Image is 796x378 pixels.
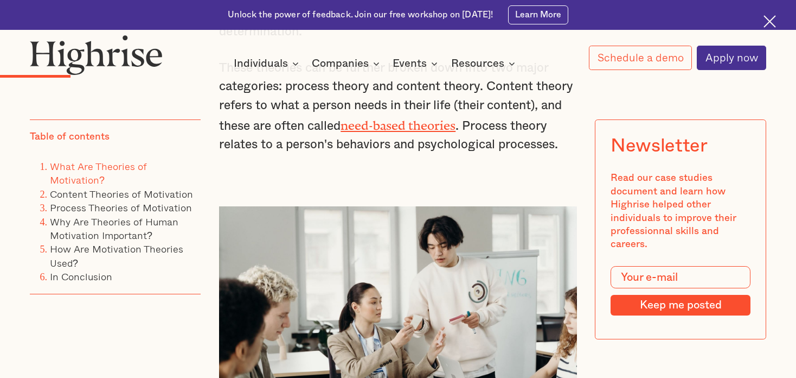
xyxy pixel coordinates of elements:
[611,266,750,288] input: Your e-mail
[611,295,750,316] input: Keep me posted
[312,57,369,70] div: Companies
[50,241,183,270] a: How Are Motivation Theories Used?
[611,266,750,316] form: Modal Form
[234,57,288,70] div: Individuals
[611,172,750,251] div: Read our case studies document and learn how Highrise helped other individuals to improve their p...
[393,57,441,70] div: Events
[451,57,504,70] div: Resources
[234,57,302,70] div: Individuals
[312,57,383,70] div: Companies
[451,57,518,70] div: Resources
[30,130,110,143] div: Table of contents
[50,213,178,242] a: Why Are Theories of Human Motivation Important?
[508,5,568,24] a: Learn More
[50,159,147,187] a: What Are Theories of Motivation?
[219,59,576,154] p: These theories can be further broken down into two major categories: process theory and content t...
[30,35,163,75] img: Highrise logo
[228,9,493,21] div: Unlock the power of feedback. Join our free workshop on [DATE]!
[341,118,455,127] a: need-based theories
[50,186,193,201] a: Content Theories of Motivation
[611,135,708,157] div: Newsletter
[589,46,692,70] a: Schedule a demo
[50,200,192,215] a: Process Theories of Motivation
[393,57,427,70] div: Events
[50,269,112,284] a: In Conclusion
[763,15,776,28] img: Cross icon
[697,46,766,70] a: Apply now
